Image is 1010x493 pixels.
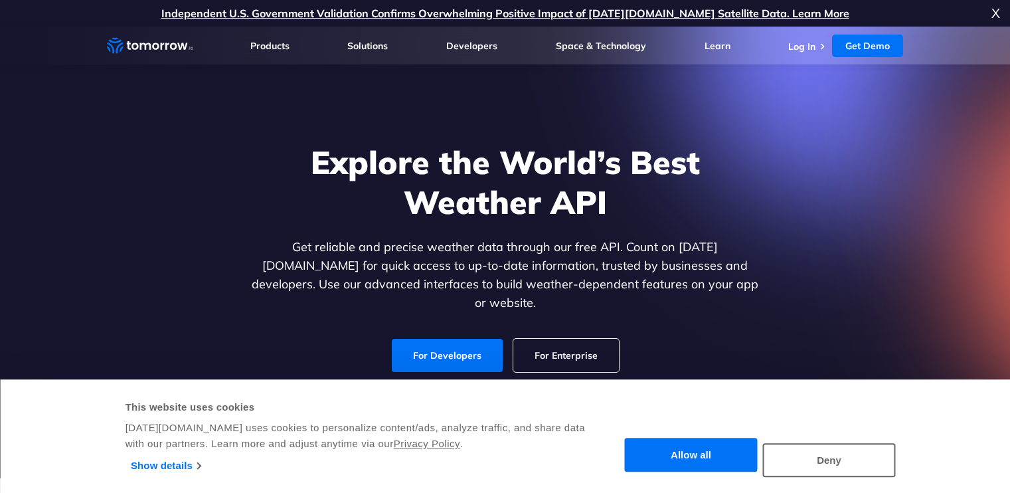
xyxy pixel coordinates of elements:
a: For Enterprise [513,339,619,372]
div: [DATE][DOMAIN_NAME] uses cookies to personalize content/ads, analyze traffic, and share data with... [126,420,587,452]
a: Solutions [347,40,388,52]
a: Home link [107,36,193,56]
a: Developers [446,40,497,52]
a: Independent U.S. Government Validation Confirms Overwhelming Positive Impact of [DATE][DOMAIN_NAM... [161,7,849,20]
button: Allow all [625,439,758,472]
p: Get reliable and precise weather data through our free API. Count on [DATE][DOMAIN_NAME] for quic... [249,238,762,312]
a: Privacy Policy [394,438,460,449]
a: Space & Technology [556,40,646,52]
a: Show details [131,456,201,476]
div: This website uses cookies [126,399,587,415]
a: Log In [788,41,815,52]
a: Learn [705,40,730,52]
h1: Explore the World’s Best Weather API [249,142,762,222]
a: For Developers [392,339,503,372]
a: Get Demo [832,35,903,57]
a: Products [250,40,290,52]
button: Deny [763,443,896,477]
